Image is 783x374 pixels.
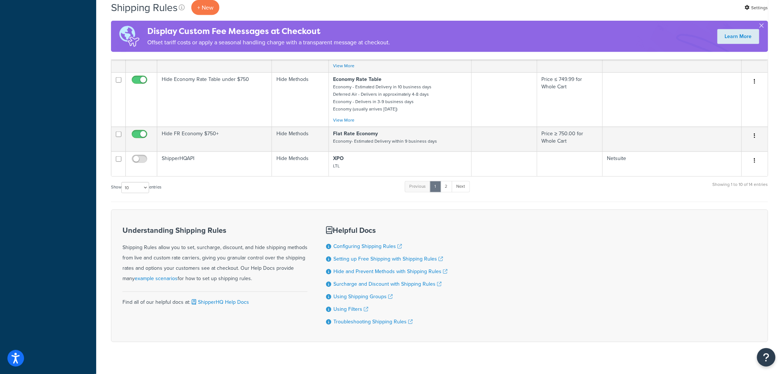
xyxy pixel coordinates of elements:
strong: Flat Rate Economy [333,130,378,137]
td: ShipperHQAPI [157,152,272,176]
a: Using Shipping Groups [333,293,393,301]
select: Showentries [121,182,149,193]
a: ShipperHQ Help Docs [190,299,249,306]
td: Hide Methods [272,72,329,127]
td: Hide Methods [272,152,329,176]
a: 2 [440,181,453,192]
a: View More [333,62,355,69]
h3: Understanding Shipping Rules [122,227,308,235]
h4: Display Custom Fee Messages at Checkout [147,25,390,37]
div: Shipping Rules allow you to set, surcharge, discount, and hide shipping methods from live and cus... [122,227,308,284]
a: example scenarios [135,275,178,283]
a: Setting up Free Shipping with Shipping Rules [333,255,443,263]
a: 1 [430,181,441,192]
p: Offset tariff costs or apply a seasonal handling charge with a transparent message at checkout. [147,37,390,48]
td: Hide FR Economy $750+ [157,127,272,152]
td: Hide Methods [272,127,329,152]
a: Using Filters [333,306,368,313]
a: Learn More [718,29,759,44]
td: Price ≤ 749.99 for Whole Cart [537,72,603,127]
a: Surcharge and Discount with Shipping Rules [333,280,441,288]
h1: Shipping Rules [111,0,178,15]
a: Previous [405,181,431,192]
a: Configuring Shipping Rules [333,243,402,251]
small: LTL [333,163,340,169]
td: Netsuite [603,152,742,176]
a: Settings [745,3,768,13]
div: Find all of our helpful docs at: [122,292,308,308]
small: Economy - Estimated Delivery in 10 business days Deferred Air - Delivers in approximately 4-8 day... [333,84,432,112]
label: Show entries [111,182,161,193]
td: Price ≥ 750.00 for Whole Cart [537,127,603,152]
small: Economy- Estimated Delivery within 9 business days [333,138,437,144]
td: Hide Economy Rate Table under $750 [157,72,272,127]
a: View More [333,117,355,123]
a: Hide and Prevent Methods with Shipping Rules [333,268,447,276]
button: Open Resource Center [757,348,776,367]
div: Showing 1 to 10 of 14 entries [713,180,768,196]
h3: Helpful Docs [326,227,447,235]
img: duties-banner-06bc72dcb5fe05cb3f9472aba00be2ae8eb53ab6f0d8bb03d382ba314ac3c341.png [111,21,147,52]
a: Next [452,181,470,192]
strong: XPO [333,154,344,162]
a: Troubleshooting Shipping Rules [333,318,413,326]
strong: Economy Rate Table [333,75,382,83]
